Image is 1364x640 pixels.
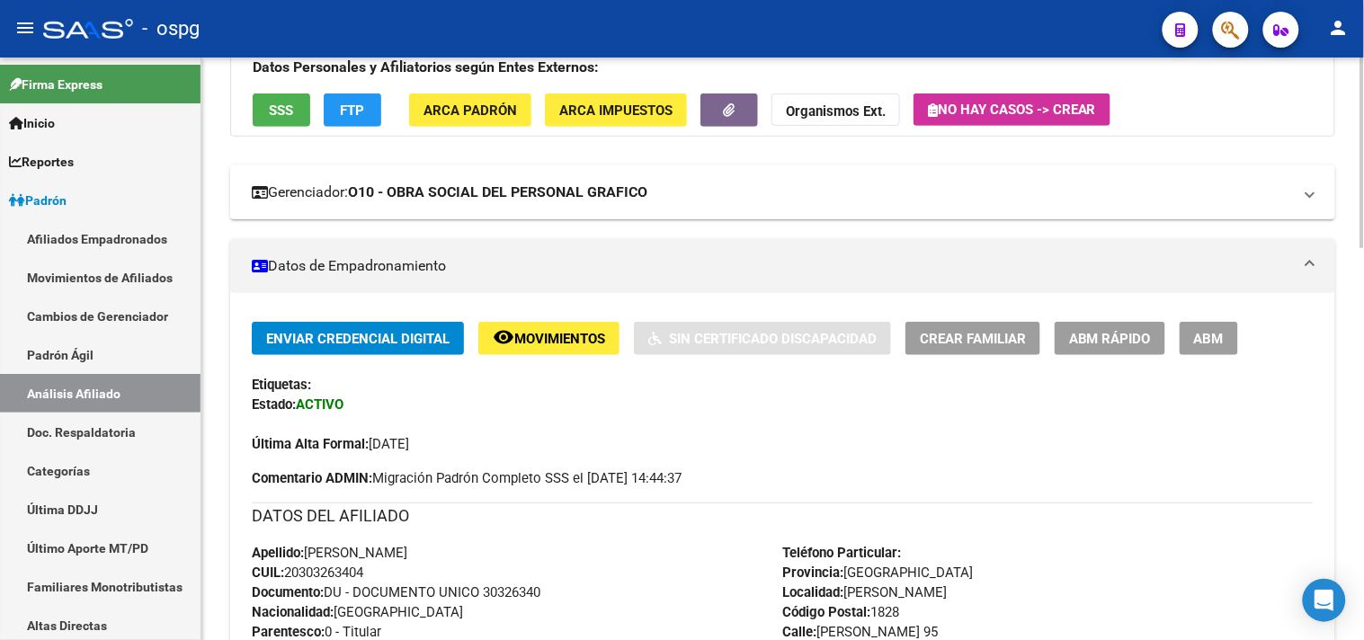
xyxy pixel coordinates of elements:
[252,436,369,452] strong: Última Alta Formal:
[478,322,620,355] button: Movimientos
[783,564,974,581] span: [GEOGRAPHIC_DATA]
[266,331,450,347] span: Enviar Credencial Digital
[230,165,1335,219] mat-expansion-panel-header: Gerenciador:O10 - OBRA SOCIAL DEL PERSONAL GRAFICO
[252,564,363,581] span: 20303263404
[252,584,540,600] span: DU - DOCUMENTO UNICO 30326340
[296,396,343,413] strong: ACTIVO
[252,470,372,486] strong: Comentario ADMIN:
[783,624,817,640] strong: Calle:
[341,102,365,119] span: FTP
[252,604,334,620] strong: Nacionalidad:
[783,564,844,581] strong: Provincia:
[409,93,531,127] button: ARCA Padrón
[252,468,682,488] span: Migración Padrón Completo SSS el [DATE] 14:44:37
[324,93,381,127] button: FTP
[9,75,103,94] span: Firma Express
[252,604,463,620] span: [GEOGRAPHIC_DATA]
[252,396,296,413] strong: Estado:
[783,624,939,640] span: [PERSON_NAME] 95
[783,584,844,600] strong: Localidad:
[1194,331,1224,347] span: ABM
[928,102,1096,118] span: No hay casos -> Crear
[914,93,1110,126] button: No hay casos -> Crear
[783,545,902,561] strong: Teléfono Particular:
[1069,331,1151,347] span: ABM Rápido
[545,93,687,127] button: ARCA Impuestos
[142,9,200,49] span: - ospg
[669,331,877,347] span: Sin Certificado Discapacidad
[771,93,900,127] button: Organismos Ext.
[786,103,886,120] strong: Organismos Ext.
[252,377,311,393] strong: Etiquetas:
[252,256,1292,276] mat-panel-title: Datos de Empadronamiento
[252,545,407,561] span: [PERSON_NAME]
[423,102,517,119] span: ARCA Padrón
[634,322,891,355] button: Sin Certificado Discapacidad
[252,545,304,561] strong: Apellido:
[9,191,67,210] span: Padrón
[9,113,55,133] span: Inicio
[783,604,900,620] span: 1828
[905,322,1040,355] button: Crear Familiar
[1303,579,1346,622] div: Open Intercom Messenger
[252,564,284,581] strong: CUIL:
[1055,322,1165,355] button: ABM Rápido
[783,584,948,600] span: [PERSON_NAME]
[1180,322,1238,355] button: ABM
[493,326,514,348] mat-icon: remove_red_eye
[559,102,673,119] span: ARCA Impuestos
[270,102,294,119] span: SSS
[230,239,1335,293] mat-expansion-panel-header: Datos de Empadronamiento
[252,182,1292,202] mat-panel-title: Gerenciador:
[252,624,381,640] span: 0 - Titular
[253,55,1313,80] h3: Datos Personales y Afiliatorios según Entes Externos:
[252,436,409,452] span: [DATE]
[252,503,1314,529] h3: DATOS DEL AFILIADO
[514,331,605,347] span: Movimientos
[252,322,464,355] button: Enviar Credencial Digital
[252,624,325,640] strong: Parentesco:
[783,604,871,620] strong: Código Postal:
[9,152,74,172] span: Reportes
[253,93,310,127] button: SSS
[14,17,36,39] mat-icon: menu
[1328,17,1350,39] mat-icon: person
[348,182,647,202] strong: O10 - OBRA SOCIAL DEL PERSONAL GRAFICO
[920,331,1026,347] span: Crear Familiar
[252,584,324,600] strong: Documento:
